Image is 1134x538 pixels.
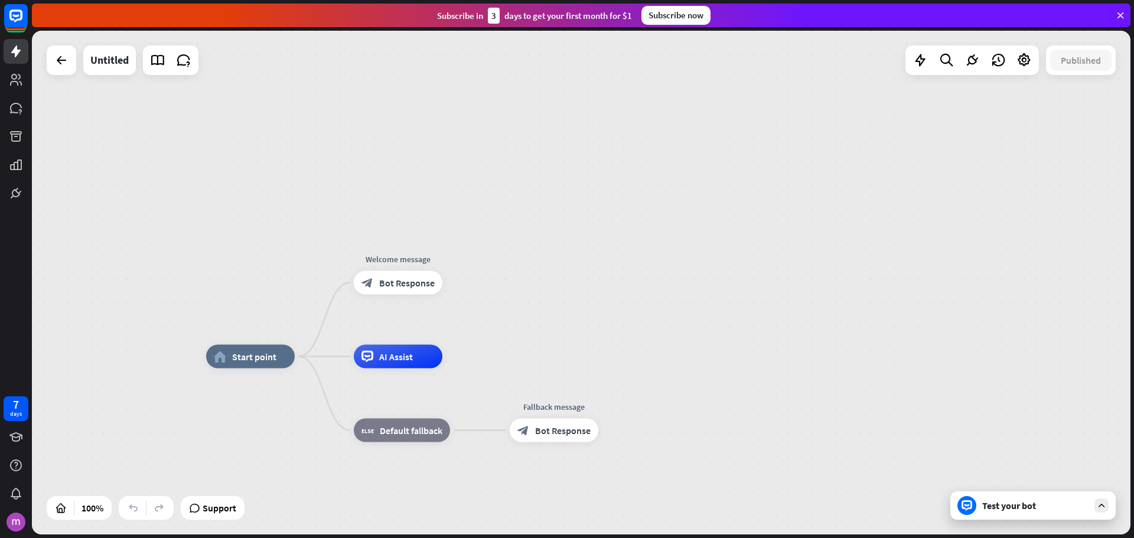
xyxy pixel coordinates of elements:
[13,399,19,410] div: 7
[982,500,1089,511] div: Test your bot
[379,351,413,363] span: AI Assist
[379,277,435,289] span: Bot Response
[10,410,22,418] div: days
[641,6,711,25] div: Subscribe now
[4,396,28,421] a: 7 days
[9,5,45,40] button: Open LiveChat chat widget
[361,277,373,289] i: block_bot_response
[501,401,607,413] div: Fallback message
[78,498,107,517] div: 100%
[90,45,129,75] div: Untitled
[535,425,591,436] span: Bot Response
[232,351,276,363] span: Start point
[437,8,632,24] div: Subscribe in days to get your first month for $1
[380,425,442,436] span: Default fallback
[345,253,451,265] div: Welcome message
[488,8,500,24] div: 3
[361,425,374,436] i: block_fallback
[517,425,529,436] i: block_bot_response
[1050,50,1112,71] button: Published
[203,498,236,517] span: Support
[214,351,226,363] i: home_2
